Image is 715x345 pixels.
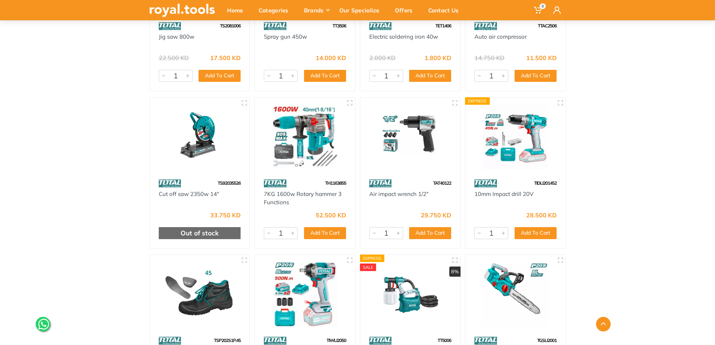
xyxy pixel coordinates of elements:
img: royal.tools Logo [149,4,215,17]
div: 14.000 KD [316,55,346,61]
div: 33.750 KD [210,212,241,218]
span: 0 [540,3,546,9]
div: Express [360,255,385,262]
a: Auto air compressor [474,33,527,40]
span: TSP202S1P.45 [214,337,241,343]
button: Add To Cart [515,227,557,239]
img: 86.webp [264,20,286,33]
span: TS92035526 [218,180,241,186]
button: Add To Cart [304,70,346,82]
button: Add To Cart [199,70,241,82]
span: TAT40122 [433,180,451,186]
img: 86.webp [474,177,497,190]
div: 11.500 KD [526,55,557,61]
img: Royal Tools - Air impact wrench 1/2 [367,104,454,169]
div: Out of stock [159,227,241,239]
span: TT3506 [333,23,346,29]
div: 28.500 KD [526,212,557,218]
img: Royal Tools - 7KG 1600w Rotary hammer 3 Functions [262,104,348,169]
button: Add To Cart [409,227,451,239]
a: Jig saw 800w [159,33,194,40]
a: Air impact wrench 1/2" [369,190,429,197]
span: TS2081006 [220,23,241,29]
img: Royal Tools - Electric Spray Gun 500W [367,262,454,327]
span: TIDLI201452 [534,180,557,186]
div: Our Specialize [334,2,390,18]
img: 86.webp [159,177,181,190]
div: Offers [390,2,423,18]
span: TET1406 [435,23,451,29]
button: Add To Cart [409,70,451,82]
img: 86.webp [264,177,286,190]
div: 1.800 KD [424,55,451,61]
img: Royal Tools - Safety boots 45 [157,262,243,327]
div: Brands [299,2,334,18]
img: 86.webp [369,177,392,190]
span: TT5006 [438,337,451,343]
a: Spray gun 450w [264,33,307,40]
span: TH1163855 [325,180,346,186]
a: Electric soldering iron 40w [369,33,438,40]
div: 22.500 KD [159,55,189,61]
img: Royal Tools - Cut off saw 2350w 14 [157,104,243,169]
div: Categories [253,2,299,18]
span: TIWLI2050 [327,337,346,343]
button: Add To Cart [515,70,557,82]
img: 86.webp [369,20,392,33]
div: 52.500 KD [316,212,346,218]
div: Express [465,97,490,105]
button: Add To Cart [304,227,346,239]
a: 10mm Impact drill 20V [474,190,533,197]
img: Royal Tools - 1/2 [262,262,348,327]
div: Contact Us [423,2,469,18]
img: 86.webp [474,20,497,33]
div: SALE [360,264,376,271]
div: 29.750 KD [421,212,451,218]
a: Cut off saw 2350w 14" [159,190,219,197]
a: 7KG 1600w Rotary hammer 3 Functions [264,190,342,206]
div: 17.500 KD [210,55,241,61]
img: 86.webp [159,20,181,33]
img: Royal Tools - 20v Brushless Chain Saw Cordless [472,262,559,327]
div: Home [222,2,253,18]
div: 14.750 KD [474,55,504,61]
div: 8% [449,267,461,277]
img: Royal Tools - 10mm Impact drill 20V [472,104,559,169]
span: TTAC2506 [538,23,557,29]
div: 2.000 KD [369,55,396,61]
span: TGSLI2001 [537,337,557,343]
